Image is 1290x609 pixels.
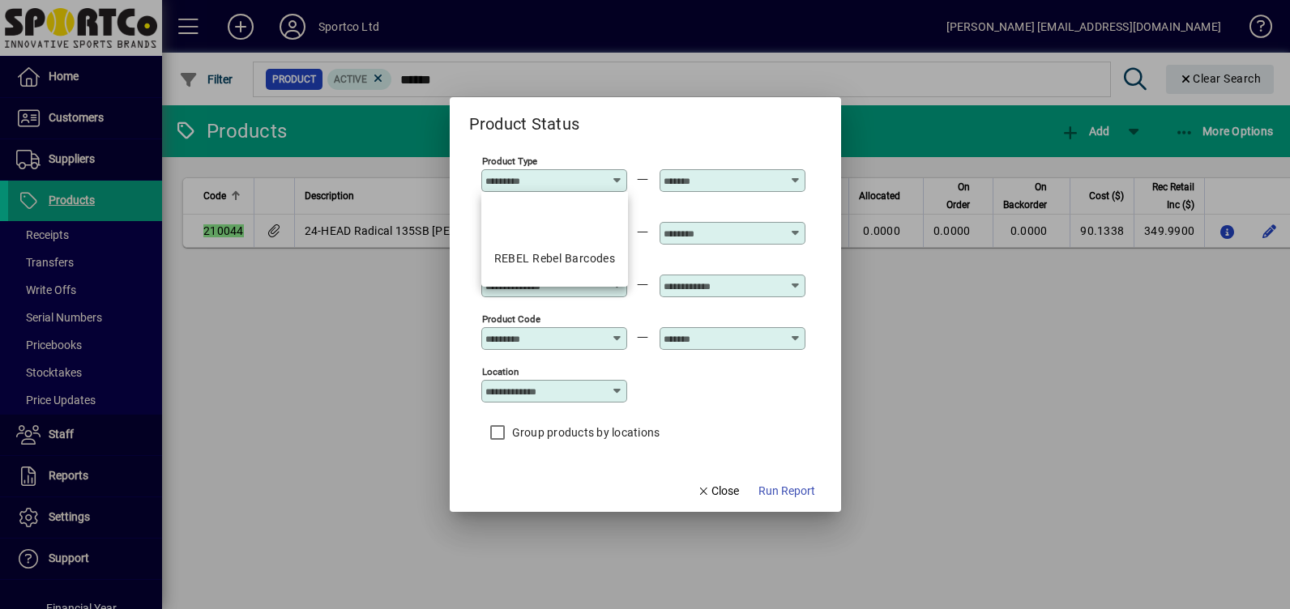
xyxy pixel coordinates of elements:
label: Group products by locations [509,424,660,441]
mat-label: Location [482,366,519,377]
div: REBEL Rebel Barcodes [494,250,616,267]
button: Close [690,476,745,505]
button: Run Report [752,476,822,505]
span: Run Report [758,483,815,500]
span: Close [697,483,739,500]
mat-label: Product Code [482,313,540,325]
mat-option: REBEL Rebel Barcodes [481,237,629,280]
h2: Product Status [450,97,600,137]
mat-label: Product Type [482,155,537,167]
